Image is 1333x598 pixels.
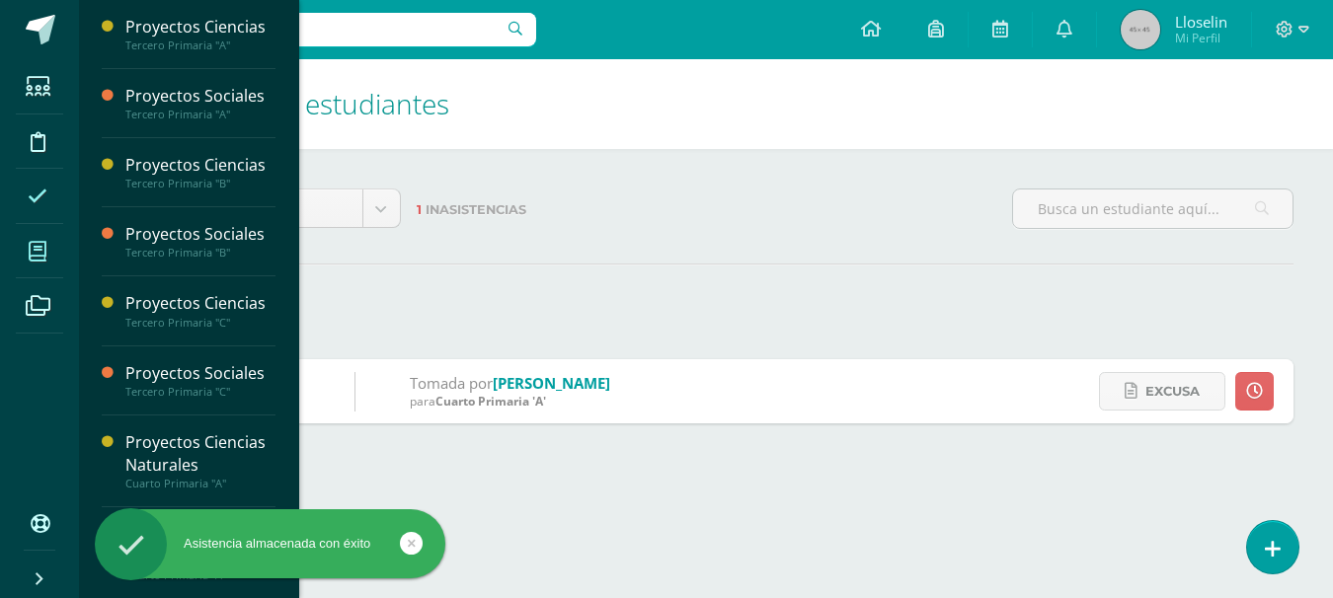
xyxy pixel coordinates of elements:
a: Proyectos SocialesTercero Primaria "C" [125,362,275,399]
div: Proyectos Sociales [125,223,275,246]
a: Proyectos Ciencias NaturalesCuarto Primaria "A" [125,431,275,490]
a: Proyectos SocialesTercero Primaria "A" [125,85,275,121]
span: Tomada por [410,373,493,393]
div: Tercero Primaria "B" [125,177,275,190]
input: Busca un usuario... [92,13,536,46]
a: Proyectos SocialesTercero Primaria "B" [125,223,275,260]
div: Proyectos Sociales [125,362,275,385]
div: Tercero Primaria "A" [125,108,275,121]
div: Proyectos Ciencias [125,154,275,177]
span: Inasistencias [426,202,526,217]
a: Proyectos CienciasTercero Primaria "B" [125,154,275,190]
div: Tercero Primaria "C" [125,316,275,330]
span: Excusa [1145,373,1200,410]
span: Mi Perfil [1175,30,1227,46]
div: Tercero Primaria "B" [125,246,275,260]
a: Proyectos CienciasTercero Primaria "A" [125,16,275,52]
a: [PERSON_NAME] [493,373,610,393]
div: Proyectos Ciencias [125,292,275,315]
input: Busca un estudiante aquí... [1013,189,1294,228]
div: Cuarto Primaria "A" [125,477,275,490]
label: Tomadas en mi área [118,439,1294,480]
div: para [410,393,610,410]
span: Cuarto Primaria 'A' [435,393,546,410]
a: Proyectos CienciasTercero Primaria "C" [125,292,275,329]
div: Proyectos Sociales [125,85,275,108]
div: Tercero Primaria "C" [125,385,275,399]
a: Excusa [1099,372,1225,411]
div: Proyectos Ciencias [125,16,275,38]
img: 45x45 [1121,10,1160,49]
div: Asistencia almacenada con éxito [95,535,445,553]
div: Tercero Primaria "A" [125,38,275,52]
span: 1 [417,202,422,217]
label: Tomadas por mi [118,303,1294,343]
span: Lloselin [1175,12,1227,32]
div: Proyectos Ciencias Naturales [125,431,275,477]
